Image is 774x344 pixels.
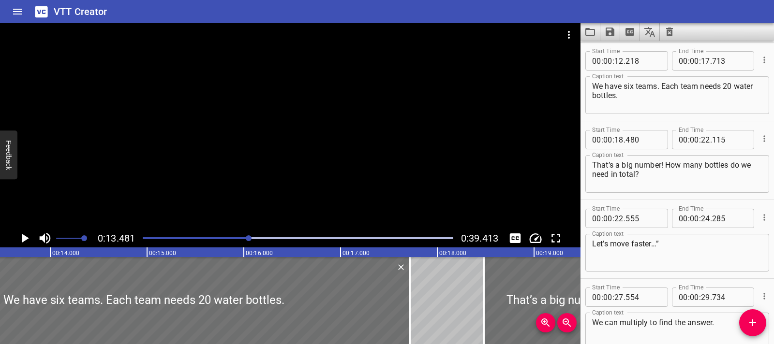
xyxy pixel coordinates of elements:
textarea: We have six teams. Each team needs 20 water bottles. [592,82,762,109]
input: 00 [690,209,699,228]
input: 24 [701,209,710,228]
input: 00 [690,51,699,71]
span: . [624,51,625,71]
input: 00 [603,287,612,307]
input: 00 [592,287,601,307]
input: 17 [701,51,710,71]
input: 00 [603,130,612,149]
span: : [612,51,614,71]
button: Cue Options [758,290,771,302]
span: : [699,51,701,71]
svg: Load captions from file [584,26,596,38]
text: 00:14.000 [52,250,79,257]
button: Add Cue [739,309,766,336]
span: : [601,209,603,228]
input: 00 [690,287,699,307]
input: 00 [603,51,612,71]
textarea: Let’s move faster…” [592,239,762,267]
div: Cue Options [758,205,769,230]
input: 480 [625,130,661,149]
span: Current Time [98,232,135,244]
span: : [612,287,614,307]
button: Toggle mute [36,229,54,247]
span: : [699,287,701,307]
input: 218 [625,51,661,71]
input: 00 [690,130,699,149]
input: 00 [592,51,601,71]
input: 713 [712,51,747,71]
span: . [710,287,712,307]
button: Cue Options [758,54,771,66]
input: 27 [614,287,624,307]
button: Zoom Out [557,313,577,332]
button: Delete [395,261,407,273]
input: 00 [679,287,688,307]
span: . [710,51,712,71]
div: Playback Speed [526,229,545,247]
button: Video Options [557,23,580,46]
button: Toggle captions [506,229,524,247]
button: Extract captions from video [620,23,640,41]
button: Change Playback Speed [526,229,545,247]
input: 00 [592,209,601,228]
text: 00:16.000 [246,250,273,257]
input: 22 [614,209,624,228]
button: Cue Options [758,132,771,145]
span: Set video volume [81,235,87,241]
button: Clear captions [660,23,679,41]
span: . [710,130,712,149]
span: : [612,130,614,149]
span: : [688,51,690,71]
div: Cue Options [758,284,769,309]
svg: Translate captions [644,26,655,38]
input: 285 [712,209,747,228]
span: : [699,209,701,228]
input: 00 [679,209,688,228]
button: Translate captions [640,23,660,41]
input: 00 [592,130,601,149]
span: : [601,51,603,71]
svg: Clear captions [664,26,675,38]
input: 00 [679,51,688,71]
span: : [612,209,614,228]
div: Delete Cue [395,261,406,273]
span: : [699,130,701,149]
button: Save captions to file [600,23,620,41]
svg: Save captions to file [604,26,616,38]
span: . [624,287,625,307]
button: Load captions from file [580,23,600,41]
text: 00:19.000 [536,250,563,257]
input: 22 [701,130,710,149]
text: 00:15.000 [149,250,176,257]
input: 00 [679,130,688,149]
input: 554 [625,287,661,307]
span: : [601,130,603,149]
span: : [601,287,603,307]
h6: VTT Creator [54,4,107,19]
button: Zoom In [536,313,555,332]
button: Play/Pause [15,229,34,247]
input: 29 [701,287,710,307]
svg: Extract captions from video [624,26,636,38]
span: . [710,209,712,228]
input: 734 [712,287,747,307]
div: Cue Options [758,47,769,72]
button: Toggle fullscreen [547,229,565,247]
span: : [688,130,690,149]
div: Play progress [143,237,453,239]
span: . [624,130,625,149]
text: 00:18.000 [439,250,466,257]
button: Cue Options [758,211,771,224]
textarea: That’s a big number! How many bottles do we need in total? [592,160,762,188]
input: 115 [712,130,747,149]
input: 555 [625,209,661,228]
span: : [688,209,690,228]
text: 00:17.000 [342,250,370,257]
span: : [688,287,690,307]
span: 0:39.413 [461,232,498,244]
div: Cue Options [758,126,769,151]
input: 18 [614,130,624,149]
input: 12 [614,51,624,71]
span: . [624,209,625,228]
input: 00 [603,209,612,228]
